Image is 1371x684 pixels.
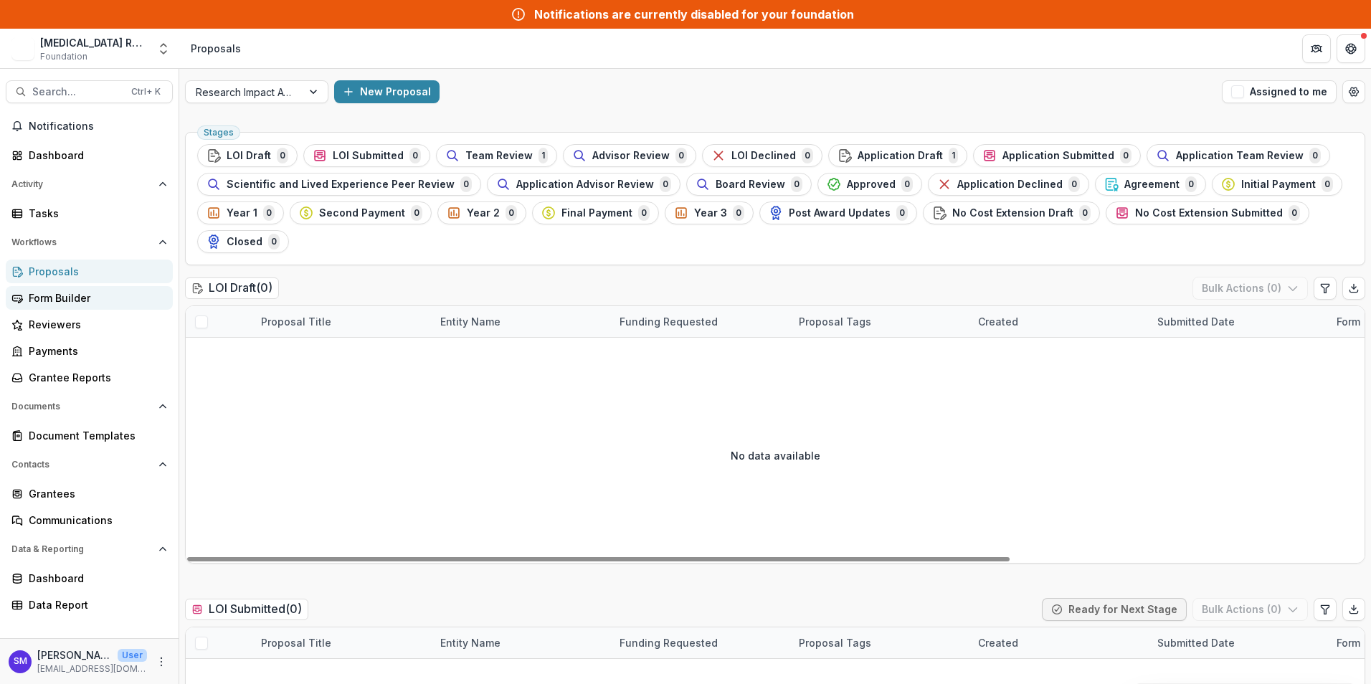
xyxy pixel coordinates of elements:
a: Grantee Reports [6,366,173,389]
div: Proposal Tags [790,314,880,329]
div: Created [969,314,1027,329]
h2: LOI Draft ( 0 ) [185,277,279,298]
button: Open Documents [6,395,173,418]
span: Application Declined [957,179,1063,191]
a: Form Builder [6,286,173,310]
div: Entity Name [432,627,611,658]
button: Notifications [6,115,173,138]
button: Final Payment0 [532,201,659,224]
div: Funding Requested [611,314,726,329]
a: Dashboard [6,143,173,167]
span: Stages [204,128,234,138]
button: Edit table settings [1314,598,1337,621]
span: 0 [409,148,421,163]
div: Created [969,306,1149,337]
span: Application Team Review [1176,150,1304,162]
p: No data available [731,448,820,463]
span: No Cost Extension Draft [952,207,1073,219]
span: 0 [733,205,744,221]
div: [MEDICAL_DATA] Research Fund Workflow Sandbox [40,35,148,50]
button: Bulk Actions (0) [1192,598,1308,621]
button: Year 30 [665,201,754,224]
button: Bulk Actions (0) [1192,277,1308,300]
span: 0 [791,176,802,192]
div: Proposals [29,264,161,279]
div: Proposal Title [252,314,340,329]
span: 0 [896,205,908,221]
button: Scientific and Lived Experience Peer Review0 [197,173,481,196]
a: Document Templates [6,424,173,447]
nav: breadcrumb [185,38,247,59]
div: Data Report [29,597,161,612]
a: Tasks [6,201,173,225]
span: 0 [460,176,472,192]
div: Submitted Date [1149,635,1243,650]
span: Closed [227,236,262,248]
div: Proposal Tags [790,306,969,337]
span: LOI Draft [227,150,271,162]
button: Application Draft1 [828,144,967,167]
span: Post Award Updates [789,207,891,219]
button: Approved0 [817,173,922,196]
span: Workflows [11,237,153,247]
div: Proposal Tags [790,635,880,650]
span: 0 [802,148,813,163]
div: Grantees [29,486,161,501]
div: Ctrl + K [128,84,163,100]
button: Initial Payment0 [1212,173,1342,196]
span: 0 [1068,176,1080,192]
button: LOI Draft0 [197,144,298,167]
span: 0 [1185,176,1197,192]
div: Dashboard [29,571,161,586]
div: Document Templates [29,428,161,443]
a: Data Report [6,593,173,617]
div: Proposal Title [252,306,432,337]
div: Entity Name [432,314,509,329]
div: Submitted Date [1149,314,1243,329]
button: No Cost Extension Draft0 [923,201,1100,224]
p: User [118,649,147,662]
span: Search... [32,86,123,98]
div: Proposal Tags [790,627,969,658]
p: [PERSON_NAME] [37,647,112,662]
div: Entity Name [432,306,611,337]
span: 0 [1322,176,1333,192]
a: Reviewers [6,313,173,336]
p: [EMAIL_ADDRESS][DOMAIN_NAME] [37,662,147,675]
div: Form Builder [29,290,161,305]
span: Application Submitted [1002,150,1114,162]
button: LOI Submitted0 [303,144,430,167]
div: Payments [29,343,161,358]
div: Created [969,635,1027,650]
div: Created [969,627,1149,658]
a: Dashboard [6,566,173,590]
button: Export table data [1342,598,1365,621]
button: Agreement0 [1095,173,1206,196]
span: 0 [1309,148,1321,163]
span: Activity [11,179,153,189]
span: 0 [263,205,275,221]
button: Post Award Updates0 [759,201,917,224]
button: Search... [6,80,173,103]
div: Proposal Title [252,635,340,650]
span: Agreement [1124,179,1180,191]
div: Submitted Date [1149,306,1328,337]
div: Proposals [191,41,241,56]
span: Documents [11,402,153,412]
div: Solena Mednicoff [14,657,27,666]
button: Assigned to me [1222,80,1337,103]
a: Payments [6,339,173,363]
button: More [153,653,170,670]
div: Grantee Reports [29,370,161,385]
div: Entity Name [432,635,509,650]
button: Ready for Next Stage [1042,598,1187,621]
span: Final Payment [561,207,632,219]
span: 1 [539,148,548,163]
span: Approved [847,179,896,191]
a: Communications [6,508,173,532]
span: 0 [1120,148,1132,163]
span: Year 2 [467,207,500,219]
